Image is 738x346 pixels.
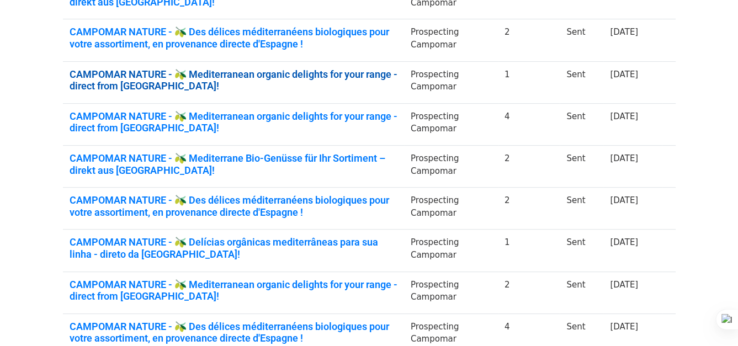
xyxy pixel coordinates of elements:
a: [DATE] [610,70,638,79]
a: CAMPOMAR NATURE - 🫒 Mediterrane Bio-Genüsse für Ihr Sortiment – direkt aus [GEOGRAPHIC_DATA]! [70,152,397,176]
a: [DATE] [610,195,638,205]
td: Prospecting Campomar [404,146,498,188]
td: Sent [560,146,603,188]
td: 2 [498,272,560,313]
td: Sent [560,188,603,230]
td: 1 [498,230,560,272]
a: CAMPOMAR NATURE - 🫒 Des délices méditerranéens biologiques pour votre assortiment, en provenance ... [70,26,397,50]
a: CAMPOMAR NATURE - 🫒 Mediterranean organic delights for your range - direct from [GEOGRAPHIC_DATA]! [70,110,397,134]
td: Sent [560,272,603,313]
td: 2 [498,188,560,230]
td: Prospecting Campomar [404,230,498,272]
td: Prospecting Campomar [404,272,498,313]
td: Sent [560,19,603,61]
a: [DATE] [610,237,638,247]
a: [DATE] [610,153,638,163]
td: 2 [498,146,560,188]
a: [DATE] [610,111,638,121]
iframe: Chat Widget [683,293,738,346]
a: [DATE] [610,27,638,37]
a: CAMPOMAR NATURE - 🫒 Des délices méditerranéens biologiques pour votre assortiment, en provenance ... [70,321,397,344]
a: CAMPOMAR NATURE - 🫒 Delícias orgânicas mediterrâneas para sua linha - direto da [GEOGRAPHIC_DATA]! [70,236,397,260]
td: Prospecting Campomar [404,61,498,103]
td: 1 [498,61,560,103]
td: Sent [560,103,603,145]
div: Chat-Widget [683,293,738,346]
a: CAMPOMAR NATURE - 🫒 Mediterranean organic delights for your range - direct from [GEOGRAPHIC_DATA]! [70,279,397,302]
td: 4 [498,103,560,145]
td: 2 [498,19,560,61]
td: Prospecting Campomar [404,19,498,61]
a: CAMPOMAR NATURE - 🫒 Mediterranean organic delights for your range - direct from [GEOGRAPHIC_DATA]! [70,68,397,92]
a: [DATE] [610,322,638,332]
td: Prospecting Campomar [404,103,498,145]
td: Prospecting Campomar [404,188,498,230]
a: [DATE] [610,280,638,290]
td: Sent [560,230,603,272]
a: CAMPOMAR NATURE - 🫒 Des délices méditerranéens biologiques pour votre assortiment, en provenance ... [70,194,397,218]
td: Sent [560,61,603,103]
